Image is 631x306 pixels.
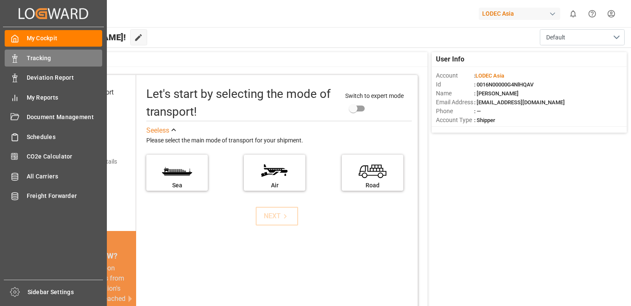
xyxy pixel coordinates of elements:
[248,181,301,190] div: Air
[256,207,298,225] button: NEXT
[436,107,474,116] span: Phone
[27,93,103,102] span: My Reports
[64,157,117,166] div: Add shipping details
[345,92,404,99] span: Switch to expert mode
[436,116,474,125] span: Account Type
[146,85,337,121] div: Let's start by selecting the mode of transport!
[27,54,103,63] span: Tracking
[475,72,504,79] span: LODEC Asia
[5,168,102,184] a: All Carriers
[564,4,583,23] button: show 0 new notifications
[583,4,602,23] button: Help Center
[5,70,102,86] a: Deviation Report
[436,80,474,89] span: Id
[27,113,103,122] span: Document Management
[5,148,102,165] a: CO2e Calculator
[479,8,560,20] div: LODEC Asia
[436,89,474,98] span: Name
[346,181,399,190] div: Road
[436,98,474,107] span: Email Address
[5,128,102,145] a: Schedules
[436,71,474,80] span: Account
[35,29,126,45] span: Hello [PERSON_NAME]!
[151,181,204,190] div: Sea
[474,72,504,79] span: :
[264,211,290,221] div: NEXT
[5,89,102,106] a: My Reports
[474,99,565,106] span: : [EMAIL_ADDRESS][DOMAIN_NAME]
[5,109,102,125] a: Document Management
[28,288,103,297] span: Sidebar Settings
[146,125,169,136] div: See less
[27,192,103,200] span: Freight Forwarder
[5,188,102,204] a: Freight Forwarder
[474,108,481,114] span: : —
[27,73,103,82] span: Deviation Report
[546,33,565,42] span: Default
[540,29,625,45] button: open menu
[27,152,103,161] span: CO2e Calculator
[474,90,519,97] span: : [PERSON_NAME]
[5,50,102,66] a: Tracking
[146,136,411,146] div: Please select the main mode of transport for your shipment.
[27,172,103,181] span: All Carriers
[27,34,103,43] span: My Cockpit
[479,6,564,22] button: LODEC Asia
[5,30,102,47] a: My Cockpit
[474,81,533,88] span: : 0016N00000G4NlHQAV
[27,133,103,142] span: Schedules
[436,54,464,64] span: User Info
[474,117,495,123] span: : Shipper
